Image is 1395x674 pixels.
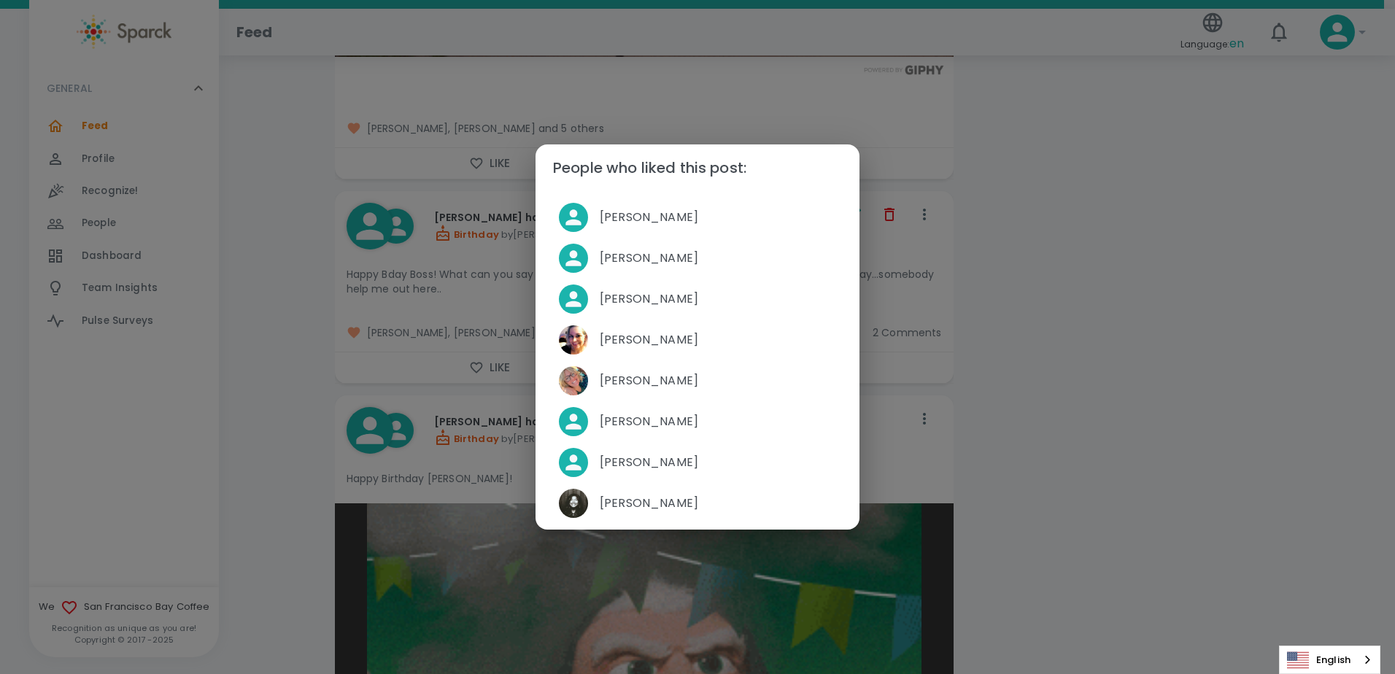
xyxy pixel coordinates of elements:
img: Picture of Angel Coloyan [559,489,588,518]
img: Picture of Nikki Meeks [559,325,588,355]
span: [PERSON_NAME] [600,372,836,390]
span: [PERSON_NAME] [600,331,836,349]
span: [PERSON_NAME] [600,290,836,308]
span: [PERSON_NAME] [600,495,836,512]
span: [PERSON_NAME] [600,413,836,430]
span: [PERSON_NAME] [600,454,836,471]
span: [PERSON_NAME] [600,249,836,267]
div: Language [1279,646,1380,674]
div: Picture of Nikki Meeks[PERSON_NAME] [547,319,848,360]
h2: People who liked this post: [536,144,859,191]
div: [PERSON_NAME] [547,197,848,238]
div: Picture of Angel Coloyan[PERSON_NAME] [547,483,848,524]
div: Picture of Emily Eaton[PERSON_NAME] [547,360,848,401]
div: [PERSON_NAME] [547,279,848,319]
div: [PERSON_NAME] [547,442,848,483]
div: [PERSON_NAME] [547,401,848,442]
img: Picture of Emily Eaton [559,366,588,395]
a: English [1280,646,1380,673]
span: [PERSON_NAME] [600,209,836,226]
div: [PERSON_NAME] [547,238,848,279]
aside: Language selected: English [1279,646,1380,674]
